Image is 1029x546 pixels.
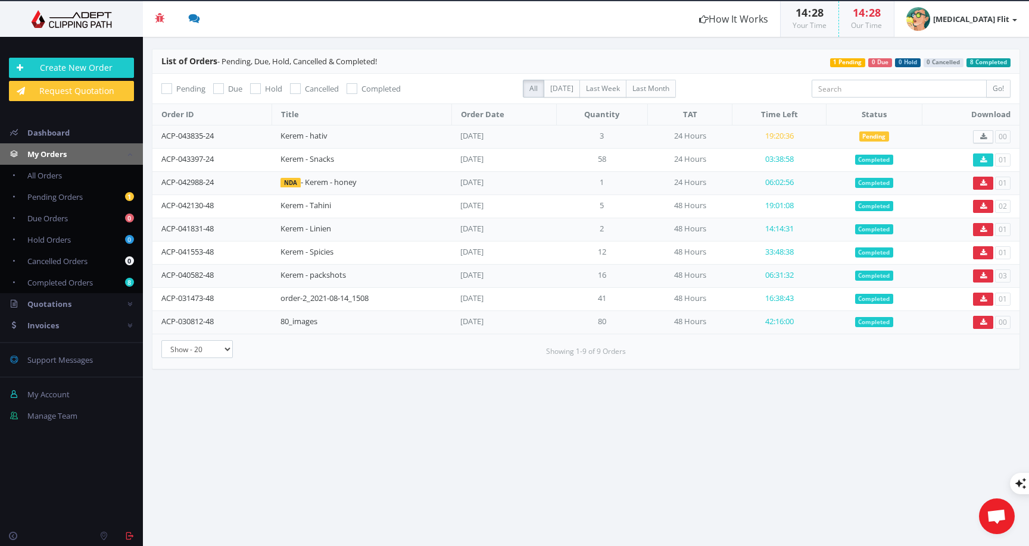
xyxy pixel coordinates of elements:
td: 48 Hours [647,218,732,241]
span: My Orders [27,149,67,159]
td: 48 Hours [647,241,732,264]
span: Completed [855,201,894,212]
a: [MEDICAL_DATA] Flit [894,1,1029,37]
td: 24 Hours [647,148,732,171]
span: Due Orders [27,213,68,224]
a: ACP-031473-48 [161,293,214,303]
td: 58 [557,148,648,171]
span: 0 Hold [895,58,921,67]
a: ACP-041831-48 [161,223,214,234]
td: 24 Hours [647,125,732,148]
b: 8 [125,278,134,287]
th: TAT [647,104,732,125]
span: Manage Team [27,410,77,421]
a: NDA- Kerem - honey [280,177,357,187]
span: Pending [859,131,890,142]
span: List of Orders [161,55,217,67]
a: ACP-030812-48 [161,316,214,327]
span: 19:20:36 [765,130,794,141]
span: Completed [361,83,401,94]
strong: [MEDICAL_DATA] Flit [933,14,1009,24]
span: Completed [855,178,894,189]
th: Order ID [152,104,272,125]
a: Kerem - Snacks [280,153,334,164]
a: ACP-043397-24 [161,153,214,164]
span: All Orders [27,170,62,181]
td: 5 [557,194,648,218]
a: order-2_2021-08-14_1508 [280,293,369,303]
b: 1 [125,192,134,201]
span: 1 Pending [830,58,866,67]
span: - Pending, Due, Hold, Cancelled & Completed! [161,56,377,67]
b: 0 [125,214,134,222]
div: Open chat [979,498,1015,534]
span: Completed Orders [27,277,93,288]
span: : [807,5,812,20]
td: 2 [557,218,648,241]
span: Dashboard [27,127,70,138]
td: [DATE] [451,171,556,194]
span: Hold Orders [27,234,71,245]
span: Pending Orders [27,192,83,202]
span: Completed [855,155,894,165]
label: [DATE] [544,80,580,98]
td: 48 Hours [647,287,732,310]
a: Kerem - Spicies [280,246,333,257]
td: 03:38:58 [732,148,827,171]
span: 28 [869,5,881,20]
span: Completed [855,271,894,281]
small: Showing 1-9 of 9 Orders [546,346,626,357]
a: Request Quotation [9,81,134,101]
label: Last Month [626,80,676,98]
td: 42:16:00 [732,310,827,334]
td: 24 Hours [647,171,732,194]
span: Due [228,83,242,94]
td: 06:02:56 [732,171,827,194]
span: 0 Cancelled [924,58,964,67]
td: 48 Hours [647,194,732,218]
span: Pending [176,83,205,94]
small: Our Time [851,20,882,30]
td: [DATE] [451,241,556,264]
td: 48 Hours [647,264,732,287]
td: 14:14:31 [732,218,827,241]
a: Create New Order [9,58,134,78]
span: 28 [812,5,824,20]
span: : [865,5,869,20]
th: Title [272,104,451,125]
a: ACP-040582-48 [161,269,214,280]
input: Go! [986,80,1011,98]
span: Completed [855,224,894,235]
img: 1e4ebf959e19c61f82659b68c94473a9 [906,7,930,31]
a: Kerem - packshots [280,269,346,280]
th: Order Date [451,104,556,125]
td: 3 [557,125,648,148]
td: 41 [557,287,648,310]
span: Quantity [584,109,619,120]
a: ACP-042988-24 [161,177,214,187]
img: Adept Graphics [9,10,134,28]
span: 14 [796,5,807,20]
td: 06:31:32 [732,264,827,287]
a: Kerem - Linien [280,223,331,234]
td: [DATE] [451,194,556,218]
b: 0 [125,256,134,265]
b: 0 [125,235,134,244]
td: [DATE] [451,287,556,310]
a: 80_images [280,316,317,327]
a: ACP-043835-24 [161,130,214,141]
td: [DATE] [451,218,556,241]
input: Search [812,80,987,98]
a: ACP-041553-48 [161,246,214,257]
a: ACP-042130-48 [161,200,214,211]
td: 48 Hours [647,310,732,334]
small: Your Time [793,20,827,30]
td: 33:48:38 [732,241,827,264]
span: NDA [280,178,301,189]
span: 8 Completed [966,58,1011,67]
td: 16:38:43 [732,287,827,310]
td: [DATE] [451,125,556,148]
th: Status [827,104,922,125]
td: 12 [557,241,648,264]
td: 19:01:08 [732,194,827,218]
